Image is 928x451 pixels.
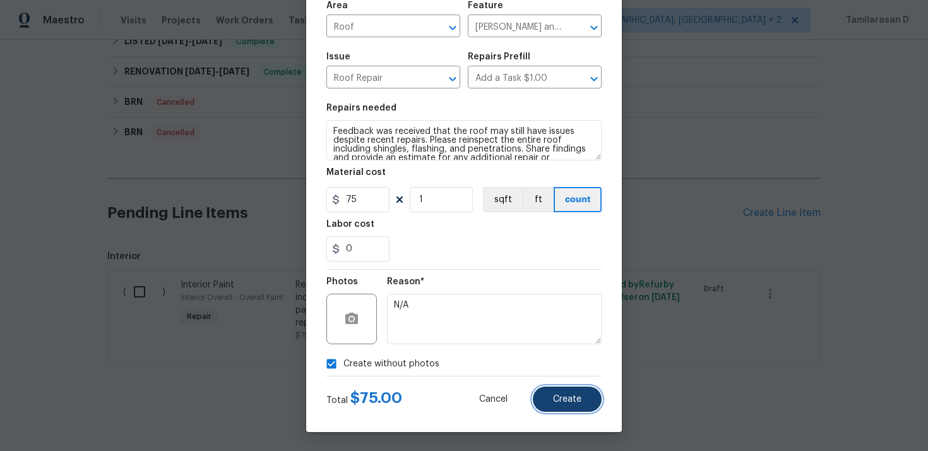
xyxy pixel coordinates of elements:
h5: Feature [468,1,503,10]
button: Open [585,70,603,88]
button: count [554,187,602,212]
span: Create [553,395,581,404]
h5: Area [326,1,348,10]
h5: Photos [326,277,358,286]
h5: Issue [326,52,350,61]
span: $ 75.00 [350,390,402,406]
div: Total [326,392,402,407]
button: Open [444,70,461,88]
button: Open [444,19,461,37]
h5: Repairs Prefill [468,52,530,61]
button: ft [522,187,554,212]
span: Create without photos [343,358,439,371]
button: Cancel [459,387,528,412]
textarea: Feedback was received that the roof may still have issues despite recent repairs. Please reinspec... [326,120,602,160]
h5: Labor cost [326,220,374,229]
button: Create [533,387,602,412]
span: Cancel [479,395,508,404]
h5: Material cost [326,168,386,177]
textarea: N/A [387,294,602,344]
button: sqft [483,187,522,212]
h5: Reason* [387,277,424,286]
h5: Repairs needed [326,104,396,112]
button: Open [585,19,603,37]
